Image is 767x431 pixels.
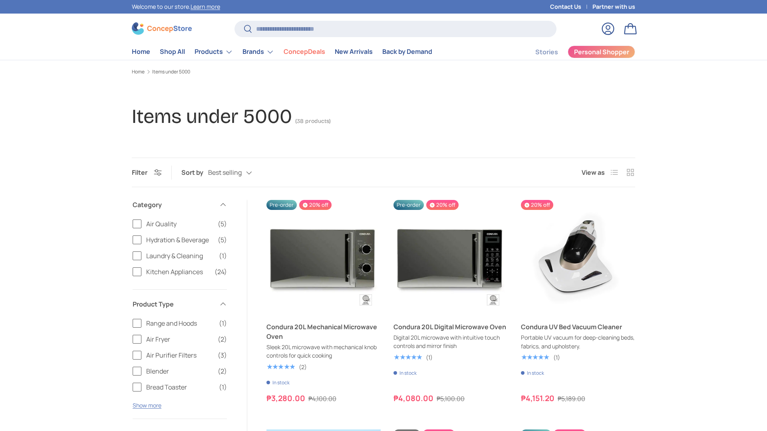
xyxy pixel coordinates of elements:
span: 20% off [521,200,553,210]
a: Contact Us [550,2,592,11]
span: 20% off [426,200,459,210]
span: (1) [219,382,227,392]
label: Sort by [181,168,208,177]
a: Home [132,44,150,59]
a: Condura UV Bed Vacuum Cleaner [521,200,635,314]
button: Filter [132,168,162,177]
a: Stories [535,44,558,60]
span: Hydration & Beverage [146,235,213,245]
a: Condura 20L Digital Microwave Oven [393,200,508,314]
span: Category [133,200,214,210]
span: (5) [218,219,227,229]
a: New Arrivals [335,44,373,59]
span: Personal Shopper [574,49,629,55]
p: Welcome to our store. [132,2,220,11]
a: Home [132,69,145,74]
nav: Secondary [516,44,635,60]
span: 20% off [299,200,332,210]
a: Learn more [191,3,220,10]
span: Pre-order [393,200,424,210]
a: ConcepDeals [284,44,325,59]
span: View as [582,168,605,177]
span: (2) [218,334,227,344]
span: Pre-order [266,200,297,210]
span: Air Fryer [146,334,213,344]
a: Condura UV Bed Vacuum Cleaner [521,322,635,332]
summary: Products [190,44,238,60]
span: Bread Toaster [146,382,214,392]
span: (1) [219,318,227,328]
a: Back by Demand [382,44,432,59]
a: Condura 20L Digital Microwave Oven [393,322,508,332]
a: Products [195,44,233,60]
span: (24) [215,267,227,277]
img: ConcepStore [132,22,192,35]
nav: Breadcrumbs [132,68,635,75]
span: (2) [218,366,227,376]
span: Product Type [133,299,214,309]
span: (5) [218,235,227,245]
span: Laundry & Cleaning [146,251,214,261]
a: Personal Shopper [568,45,635,58]
a: Condura 20L Mechanical Microwave Oven [266,322,381,341]
span: Kitchen Appliances [146,267,210,277]
a: Brands [242,44,274,60]
span: (38 products) [295,118,331,125]
span: Blender [146,366,213,376]
span: Air Purifier Filters [146,350,213,360]
summary: Brands [238,44,279,60]
nav: Primary [132,44,432,60]
span: (3) [218,350,227,360]
h1: Items under 5000 [132,105,292,128]
span: Air Quality [146,219,213,229]
span: Best selling [208,169,242,176]
a: Partner with us [592,2,635,11]
summary: Product Type [133,290,227,318]
span: Filter [132,168,147,177]
summary: Category [133,190,227,219]
span: Range and Hoods [146,318,214,328]
a: Items under 5000 [152,69,190,74]
a: Shop All [160,44,185,59]
button: Best selling [208,166,268,180]
span: (1) [219,251,227,261]
a: Condura 20L Mechanical Microwave Oven [266,200,381,314]
button: Show more [133,401,161,409]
